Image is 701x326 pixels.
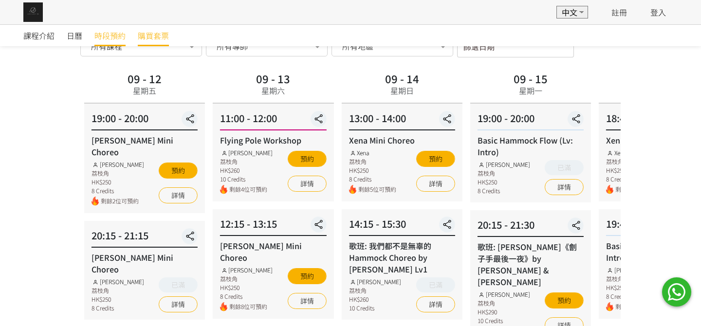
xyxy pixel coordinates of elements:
[349,134,455,146] div: Xena Mini Choreo
[220,274,273,283] div: 荔枝角
[67,30,82,41] span: 日曆
[611,6,627,18] a: 註冊
[349,148,396,157] div: Xena
[159,296,198,312] a: 詳情
[349,111,455,130] div: 13:00 - 14:00
[615,302,659,311] span: 剩餘2位可預約
[217,41,248,51] span: 所有導師
[159,163,198,179] button: 預約
[478,316,530,325] div: 10 Credits
[220,175,273,183] div: 10 Credits
[23,25,55,46] a: 課程介紹
[606,148,653,157] div: Xena
[23,30,55,41] span: 課程介紹
[288,293,327,309] a: 詳情
[349,304,402,312] div: 10 Credits
[545,160,584,175] button: 已滿
[416,176,455,192] a: 詳情
[128,73,162,84] div: 09 - 12
[288,176,327,192] a: 詳情
[92,286,144,295] div: 荔枝角
[23,2,43,22] img: img_61c0148bb0266
[92,111,198,130] div: 19:00 - 20:00
[545,179,584,195] a: 詳情
[349,217,455,236] div: 14:15 - 15:30
[349,185,356,194] img: fire.png
[606,274,659,283] div: 荔枝角
[220,283,273,292] div: HK$250
[138,30,169,41] span: 購買套票
[478,299,530,308] div: 荔枝角
[349,166,396,175] div: HK$250
[94,25,126,46] a: 時段預約
[92,160,144,169] div: [PERSON_NAME]
[385,73,419,84] div: 09 - 14
[478,290,530,299] div: [PERSON_NAME]
[416,151,455,167] button: 預約
[92,228,198,248] div: 20:15 - 21:15
[457,37,574,57] input: 篩選日期
[138,25,169,46] a: 購買套票
[229,302,273,311] span: 剩餘8位可預約
[606,157,653,166] div: 荔枝角
[478,186,530,195] div: 8 Credits
[349,240,455,275] div: 歌班: 我們都不是無辜的 Hammock Choreo by [PERSON_NAME] Lv1
[92,277,144,286] div: [PERSON_NAME]
[478,134,584,158] div: Basic Hammock Flow (Lv: Intro)
[606,166,653,175] div: HK$250
[390,85,414,96] div: 星期日
[220,148,273,157] div: [PERSON_NAME]
[606,283,659,292] div: HK$250
[416,277,455,292] button: 已滿
[606,266,659,274] div: [PERSON_NAME]
[606,302,613,311] img: fire.png
[91,41,122,51] span: 所有課程
[133,85,156,96] div: 星期五
[261,85,285,96] div: 星期六
[92,304,144,312] div: 8 Credits
[514,73,548,84] div: 09 - 15
[159,277,198,292] button: 已滿
[478,178,530,186] div: HK$250
[92,186,144,195] div: 8 Credits
[288,151,327,167] button: 預約
[220,292,273,301] div: 8 Credits
[220,166,273,175] div: HK$260
[478,169,530,178] div: 荔枝角
[220,111,326,130] div: 11:00 - 12:00
[92,295,144,304] div: HK$250
[101,197,144,206] span: 剩餘2位可預約
[94,30,126,41] span: 時段預約
[67,25,82,46] a: 日曆
[349,286,402,295] div: 荔枝角
[220,240,326,263] div: [PERSON_NAME] Mini Choreo
[349,277,402,286] div: [PERSON_NAME]
[519,85,542,96] div: 星期一
[545,292,584,308] button: 預約
[478,217,584,237] div: 20:15 - 21:30
[342,41,373,51] span: 所有地區
[92,134,198,158] div: [PERSON_NAME] Mini Choreo
[478,160,530,169] div: [PERSON_NAME]
[478,111,584,130] div: 19:00 - 20:00
[478,241,584,288] div: 歌班: [PERSON_NAME]《劊子手最後一夜》by [PERSON_NAME] & [PERSON_NAME]
[92,197,99,206] img: fire.png
[606,292,659,301] div: 8 Credits
[92,178,144,186] div: HK$250
[229,185,273,194] span: 剩餘4位可預約
[92,252,198,275] div: [PERSON_NAME] Mini Choreo
[349,295,402,304] div: HK$260
[416,296,455,312] a: 詳情
[288,268,327,284] button: 預約
[220,185,227,194] img: fire.png
[256,73,290,84] div: 09 - 13
[220,157,273,166] div: 荔枝角
[478,308,530,316] div: HK$290
[349,157,396,166] div: 荔枝角
[606,175,653,183] div: 8 Credits
[92,169,144,178] div: 荔枝角
[220,134,326,146] div: Flying Pole Workshop
[220,302,227,311] img: fire.png
[358,185,396,194] span: 剩餘5位可預約
[349,175,396,183] div: 8 Credits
